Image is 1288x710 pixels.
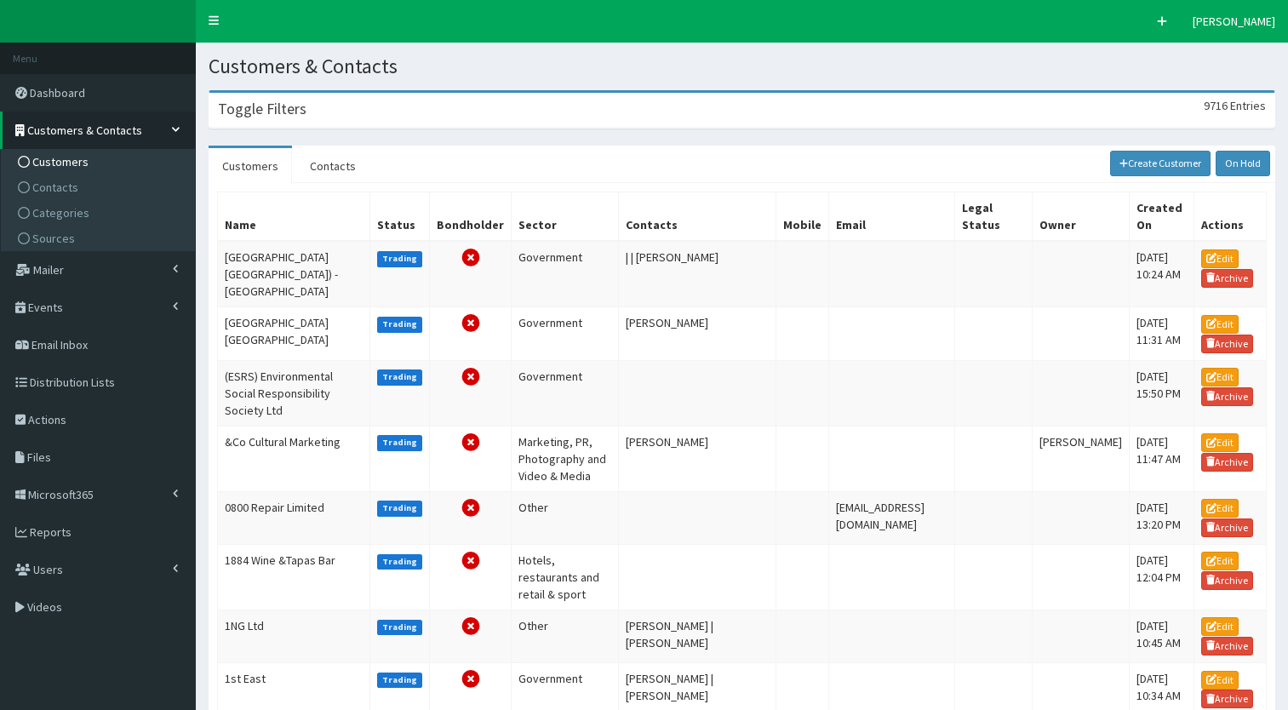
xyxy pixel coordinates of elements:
[619,426,776,491] td: [PERSON_NAME]
[1230,98,1266,113] span: Entries
[829,192,955,242] th: Email
[1201,315,1239,334] a: Edit
[377,501,423,516] label: Trading
[1201,552,1239,570] a: Edit
[218,192,370,242] th: Name
[377,251,423,266] label: Trading
[619,610,776,662] td: [PERSON_NAME] | [PERSON_NAME]
[1201,637,1254,656] a: Archive
[30,85,85,100] span: Dashboard
[1129,360,1194,426] td: [DATE] 15:50 PM
[1193,14,1275,29] span: [PERSON_NAME]
[377,435,423,450] label: Trading
[1201,387,1254,406] a: Archive
[1129,491,1194,544] td: [DATE] 13:20 PM
[512,610,619,662] td: Other
[512,360,619,426] td: Government
[1201,690,1254,708] a: Archive
[28,487,94,502] span: Microsoft365
[377,673,423,688] label: Trading
[512,426,619,491] td: Marketing, PR, Photography and Video & Media
[1129,241,1194,307] td: [DATE] 10:24 AM
[1201,671,1239,690] a: Edit
[1201,499,1239,518] a: Edit
[32,180,78,195] span: Contacts
[619,307,776,360] td: [PERSON_NAME]
[1194,192,1266,242] th: Actions
[27,449,51,465] span: Files
[5,175,195,200] a: Contacts
[218,241,370,307] td: [GEOGRAPHIC_DATA] [GEOGRAPHIC_DATA]) - [GEOGRAPHIC_DATA]
[33,562,63,577] span: Users
[619,192,776,242] th: Contacts
[369,192,430,242] th: Status
[32,231,75,246] span: Sources
[1216,151,1270,176] a: On Hold
[1201,368,1239,386] a: Edit
[1201,617,1239,636] a: Edit
[619,241,776,307] td: | | [PERSON_NAME]
[1129,610,1194,662] td: [DATE] 10:45 AM
[27,599,62,615] span: Videos
[32,205,89,220] span: Categories
[218,610,370,662] td: 1NG Ltd
[33,262,64,278] span: Mailer
[1201,249,1239,268] a: Edit
[1032,192,1129,242] th: Owner
[1201,433,1239,452] a: Edit
[512,544,619,610] td: Hotels, restaurants and retail & sport
[218,491,370,544] td: 0800 Repair Limited
[218,426,370,491] td: &Co Cultural Marketing
[218,360,370,426] td: (ESRS) Environmental Social Responsibility Society Ltd
[218,544,370,610] td: 1884 Wine &Tapas Bar
[218,101,306,117] h3: Toggle Filters
[377,317,423,332] label: Trading
[27,123,142,138] span: Customers & Contacts
[829,491,955,544] td: [EMAIL_ADDRESS][DOMAIN_NAME]
[1129,307,1194,360] td: [DATE] 11:31 AM
[1204,98,1228,113] span: 9716
[30,524,72,540] span: Reports
[1129,192,1194,242] th: Created On
[512,241,619,307] td: Government
[1201,518,1254,537] a: Archive
[512,491,619,544] td: Other
[1201,453,1254,472] a: Archive
[28,300,63,315] span: Events
[1129,426,1194,491] td: [DATE] 11:47 AM
[1110,151,1211,176] a: Create Customer
[1129,544,1194,610] td: [DATE] 12:04 PM
[218,307,370,360] td: [GEOGRAPHIC_DATA] [GEOGRAPHIC_DATA]
[430,192,512,242] th: Bondholder
[512,307,619,360] td: Government
[377,369,423,385] label: Trading
[5,200,195,226] a: Categories
[1032,426,1129,491] td: [PERSON_NAME]
[1201,335,1254,353] a: Archive
[776,192,829,242] th: Mobile
[209,148,292,184] a: Customers
[954,192,1032,242] th: Legal Status
[28,412,66,427] span: Actions
[1201,571,1254,590] a: Archive
[296,148,369,184] a: Contacts
[5,226,195,251] a: Sources
[512,192,619,242] th: Sector
[5,149,195,175] a: Customers
[377,554,423,570] label: Trading
[31,337,88,352] span: Email Inbox
[30,375,115,390] span: Distribution Lists
[209,55,1275,77] h1: Customers & Contacts
[377,620,423,635] label: Trading
[1201,269,1254,288] a: Archive
[32,154,89,169] span: Customers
